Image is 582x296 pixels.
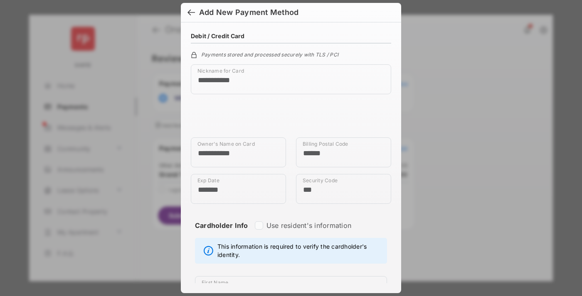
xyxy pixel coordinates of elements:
label: Use resident's information [266,221,351,230]
div: Add New Payment Method [199,8,298,17]
strong: Cardholder Info [195,221,248,245]
iframe: Credit card field [191,101,391,137]
div: Payments stored and processed securely with TLS / PCI [191,50,391,58]
h4: Debit / Credit Card [191,32,245,39]
span: This information is required to verify the cardholder's identity. [217,242,382,259]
